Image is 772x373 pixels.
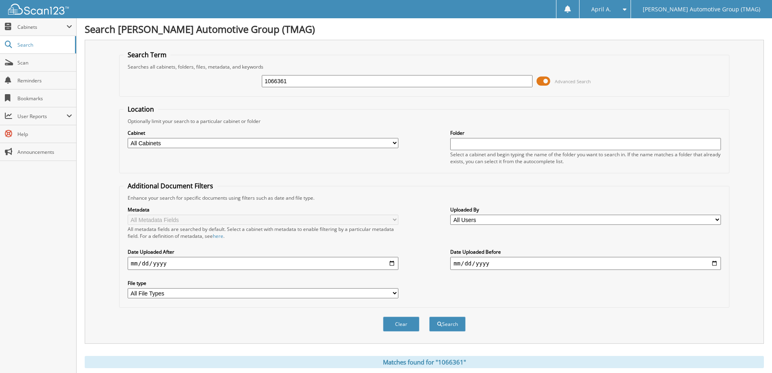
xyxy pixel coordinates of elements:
[17,149,72,155] span: Announcements
[124,63,725,70] div: Searches all cabinets, folders, files, metadata, and keywords
[450,129,721,136] label: Folder
[450,151,721,165] div: Select a cabinet and begin typing the name of the folder you want to search in. If the name match...
[213,233,223,239] a: here
[450,257,721,270] input: end
[17,59,72,66] span: Scan
[128,280,398,287] label: File type
[17,95,72,102] span: Bookmarks
[17,113,66,120] span: User Reports
[85,356,764,368] div: Matches found for "1066361"
[128,226,398,239] div: All metadata fields are searched by default. Select a cabinet with metadata to enable filtering b...
[124,50,171,59] legend: Search Term
[8,4,69,15] img: scan123-logo-white.svg
[17,24,66,30] span: Cabinets
[124,118,725,125] div: Optionally limit your search to a particular cabinet or folder
[643,7,760,12] span: [PERSON_NAME] Automotive Group (TMAG)
[383,317,419,332] button: Clear
[128,206,398,213] label: Metadata
[17,77,72,84] span: Reminders
[124,105,158,114] legend: Location
[128,129,398,136] label: Cabinet
[555,78,591,84] span: Advanced Search
[450,206,721,213] label: Uploaded By
[128,248,398,255] label: Date Uploaded After
[429,317,466,332] button: Search
[128,257,398,270] input: start
[450,248,721,255] label: Date Uploaded Before
[17,41,71,48] span: Search
[17,131,72,138] span: Help
[85,22,764,36] h1: Search [PERSON_NAME] Automotive Group (TMAG)
[124,181,217,190] legend: Additional Document Filters
[124,194,725,201] div: Enhance your search for specific documents using filters such as date and file type.
[591,7,611,12] span: April A.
